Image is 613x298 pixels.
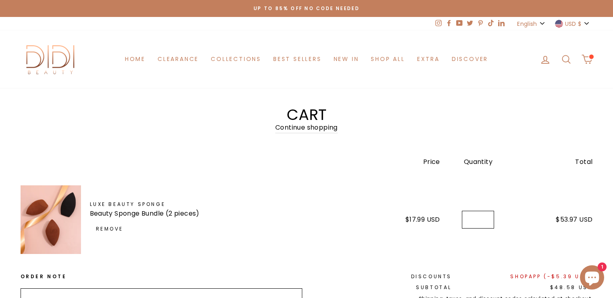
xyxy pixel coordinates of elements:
[405,215,440,224] span: $17.99 USD
[446,52,494,67] a: Discover
[565,19,582,28] span: USD $
[516,157,592,167] div: Total
[328,52,365,67] a: New in
[311,273,452,280] p: Discounts
[550,284,593,291] span: $48.58 USD
[551,273,589,280] span: $5.39 USD
[311,283,452,291] p: Subtotal
[254,5,359,12] span: Up to 85% off NO CODE NEEDED
[517,19,537,28] span: English
[553,17,593,30] button: USD $
[275,122,338,133] a: Continue shopping
[556,215,592,224] span: $53.97 USD
[90,208,289,219] p: Beauty Sponge Bundle (2 pieces)
[119,52,494,67] ul: Primary
[515,17,548,30] button: English
[90,200,289,208] a: Luxe Beauty Sponge
[21,185,81,254] img: Luxe Beauty Sponge - Beauty Sponge Bundle (2 pieces)
[21,107,593,122] h1: Cart
[90,222,130,236] a: Remove
[440,157,516,167] div: Quantity
[267,52,328,67] a: Best Sellers
[21,42,81,76] img: Didi Beauty Co.
[152,52,205,67] a: Clearance
[578,265,607,292] inbox-online-store-chat: Shopify online store chat
[364,157,440,167] div: Price
[21,273,302,280] label: Order note
[365,52,411,67] a: Shop All
[411,52,446,67] a: Extra
[205,52,267,67] a: Collections
[452,273,593,280] p: SHOPAPP (- )
[119,52,152,67] a: Home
